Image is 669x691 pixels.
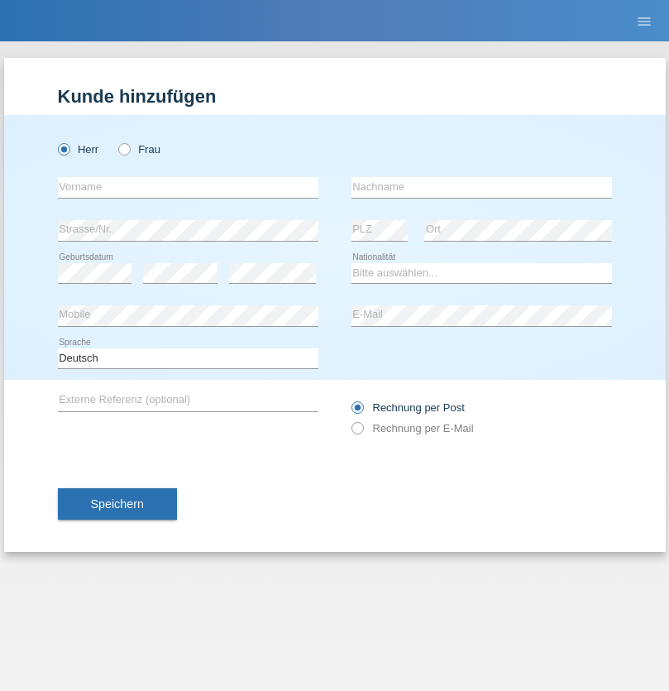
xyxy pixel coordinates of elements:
[628,16,661,26] a: menu
[351,422,474,434] label: Rechnung per E-Mail
[351,401,465,414] label: Rechnung per Post
[58,86,612,107] h1: Kunde hinzufügen
[351,422,362,443] input: Rechnung per E-Mail
[58,488,177,520] button: Speichern
[91,497,144,511] span: Speichern
[636,13,652,30] i: menu
[58,143,69,154] input: Herr
[118,143,129,154] input: Frau
[351,401,362,422] input: Rechnung per Post
[58,143,99,156] label: Herr
[118,143,160,156] label: Frau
